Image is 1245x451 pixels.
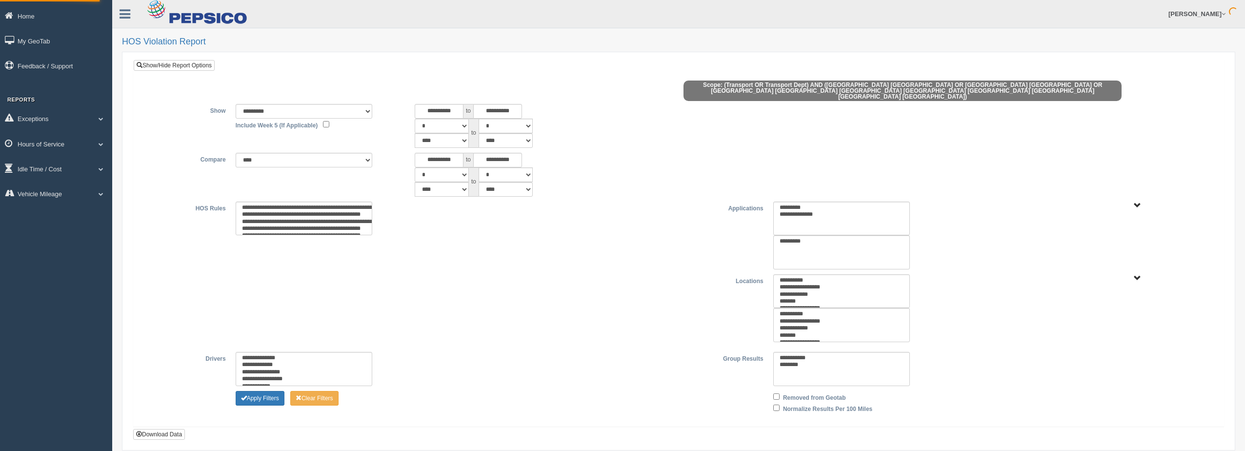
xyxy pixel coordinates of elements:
label: Applications [679,202,768,213]
label: Normalize Results Per 100 Miles [783,402,872,414]
label: Locations [679,274,768,286]
span: to [469,119,479,148]
button: Download Data [133,429,185,440]
a: Show/Hide Report Options [134,60,215,71]
span: to [463,153,473,167]
label: HOS Rules [141,202,231,213]
label: Removed from Geotab [783,391,846,403]
label: Compare [141,153,231,164]
span: Scope: (Transport OR Transport Dept) AND ([GEOGRAPHIC_DATA] [GEOGRAPHIC_DATA] OR [GEOGRAPHIC_DATA... [683,81,1122,101]
label: Group Results [679,352,768,364]
button: Change Filter Options [236,391,284,406]
span: to [463,104,473,119]
h2: HOS Violation Report [122,37,1235,47]
label: Show [141,104,231,116]
span: to [469,167,479,197]
label: Include Week 5 (If Applicable) [236,119,318,130]
button: Change Filter Options [290,391,339,406]
label: Drivers [141,352,231,364]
